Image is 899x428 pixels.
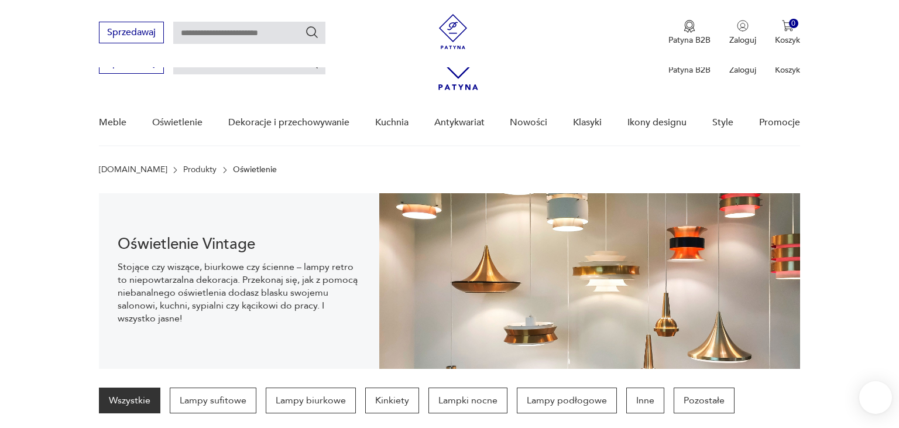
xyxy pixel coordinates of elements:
[99,100,126,145] a: Meble
[228,100,349,145] a: Dekoracje i przechowywanie
[729,20,756,46] button: Zaloguj
[789,19,799,29] div: 0
[759,100,800,145] a: Promocje
[99,388,160,413] a: Wszystkie
[729,64,756,76] p: Zaloguj
[775,20,800,46] button: 0Koszyk
[99,29,164,37] a: Sprzedawaj
[99,60,164,68] a: Sprzedawaj
[183,165,217,174] a: Produkty
[737,20,749,32] img: Ikonka użytkownika
[729,35,756,46] p: Zaloguj
[428,388,507,413] a: Lampki nocne
[626,388,664,413] a: Inne
[266,388,356,413] a: Lampy biurkowe
[379,193,800,369] img: Oświetlenie
[118,261,361,325] p: Stojące czy wiszące, biurkowe czy ścienne – lampy retro to niepowtarzalna dekoracja. Przekonaj si...
[712,100,733,145] a: Style
[99,165,167,174] a: [DOMAIN_NAME]
[668,20,711,46] a: Ikona medaluPatyna B2B
[152,100,203,145] a: Oświetlenie
[668,64,711,76] p: Patyna B2B
[668,35,711,46] p: Patyna B2B
[510,100,547,145] a: Nowości
[775,64,800,76] p: Koszyk
[118,237,361,251] h1: Oświetlenie Vintage
[782,20,794,32] img: Ikona koszyka
[99,22,164,43] button: Sprzedawaj
[305,25,319,39] button: Szukaj
[517,388,617,413] a: Lampy podłogowe
[627,100,687,145] a: Ikony designu
[674,388,735,413] a: Pozostałe
[365,388,419,413] a: Kinkiety
[233,165,277,174] p: Oświetlenie
[573,100,602,145] a: Klasyki
[684,20,695,33] img: Ikona medalu
[435,14,471,49] img: Patyna - sklep z meblami i dekoracjami vintage
[668,20,711,46] button: Patyna B2B
[859,381,892,414] iframe: Smartsupp widget button
[170,388,256,413] a: Lampy sufitowe
[375,100,409,145] a: Kuchnia
[434,100,485,145] a: Antykwariat
[775,35,800,46] p: Koszyk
